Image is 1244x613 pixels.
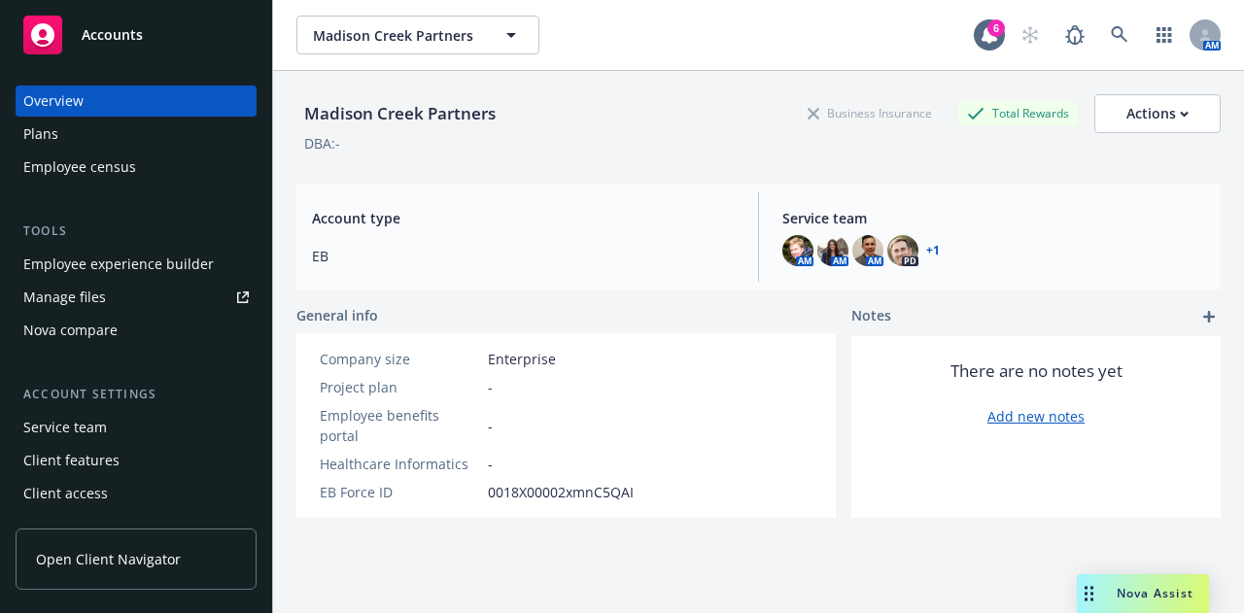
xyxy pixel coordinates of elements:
div: Overview [23,85,84,117]
span: EB [312,246,735,266]
span: - [488,377,493,397]
button: Actions [1094,94,1221,133]
span: Accounts [82,27,143,43]
div: Project plan [320,377,480,397]
div: Nova compare [23,315,118,346]
a: Search [1100,16,1139,54]
div: Madison Creek Partners [296,101,503,126]
a: +1 [926,245,940,256]
span: Enterprise [488,349,556,369]
div: Company size [320,349,480,369]
div: Account settings [16,385,257,404]
div: Employee benefits portal [320,405,480,446]
a: Client features [16,445,257,476]
div: Client features [23,445,120,476]
div: Tools [16,221,257,241]
div: Plans [23,119,58,150]
span: - [488,454,493,474]
div: Employee experience builder [23,249,214,280]
span: 0018X00002xmnC5QAI [488,482,634,502]
span: General info [296,305,378,325]
span: - [488,416,493,436]
img: photo [887,235,918,266]
button: Nova Assist [1077,574,1209,613]
div: Employee census [23,152,136,183]
a: Add new notes [987,406,1085,426]
a: Nova compare [16,315,257,346]
span: There are no notes yet [950,359,1123,383]
a: Accounts [16,8,257,62]
a: Overview [16,85,257,117]
a: Employee census [16,152,257,183]
div: Healthcare Informatics [320,454,480,474]
a: Report a Bug [1055,16,1094,54]
a: Service team [16,412,257,443]
span: Notes [851,305,891,328]
div: Drag to move [1077,574,1101,613]
div: Manage files [23,282,106,313]
span: Open Client Navigator [36,549,181,569]
div: Actions [1126,95,1189,132]
a: Client access [16,478,257,509]
img: photo [782,235,813,266]
div: Service team [23,412,107,443]
a: Switch app [1145,16,1184,54]
span: Nova Assist [1117,585,1193,601]
div: Client access [23,478,108,509]
div: EB Force ID [320,482,480,502]
span: Madison Creek Partners [313,25,481,46]
div: DBA: - [304,133,340,153]
a: Start snowing [1011,16,1050,54]
a: Employee experience builder [16,249,257,280]
img: photo [852,235,883,266]
a: add [1197,305,1221,328]
a: Plans [16,119,257,150]
span: Account type [312,208,735,228]
a: Manage files [16,282,257,313]
img: photo [817,235,848,266]
div: 6 [987,19,1005,37]
div: Business Insurance [798,101,942,125]
span: Service team [782,208,1205,228]
button: Madison Creek Partners [296,16,539,54]
div: Total Rewards [957,101,1079,125]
